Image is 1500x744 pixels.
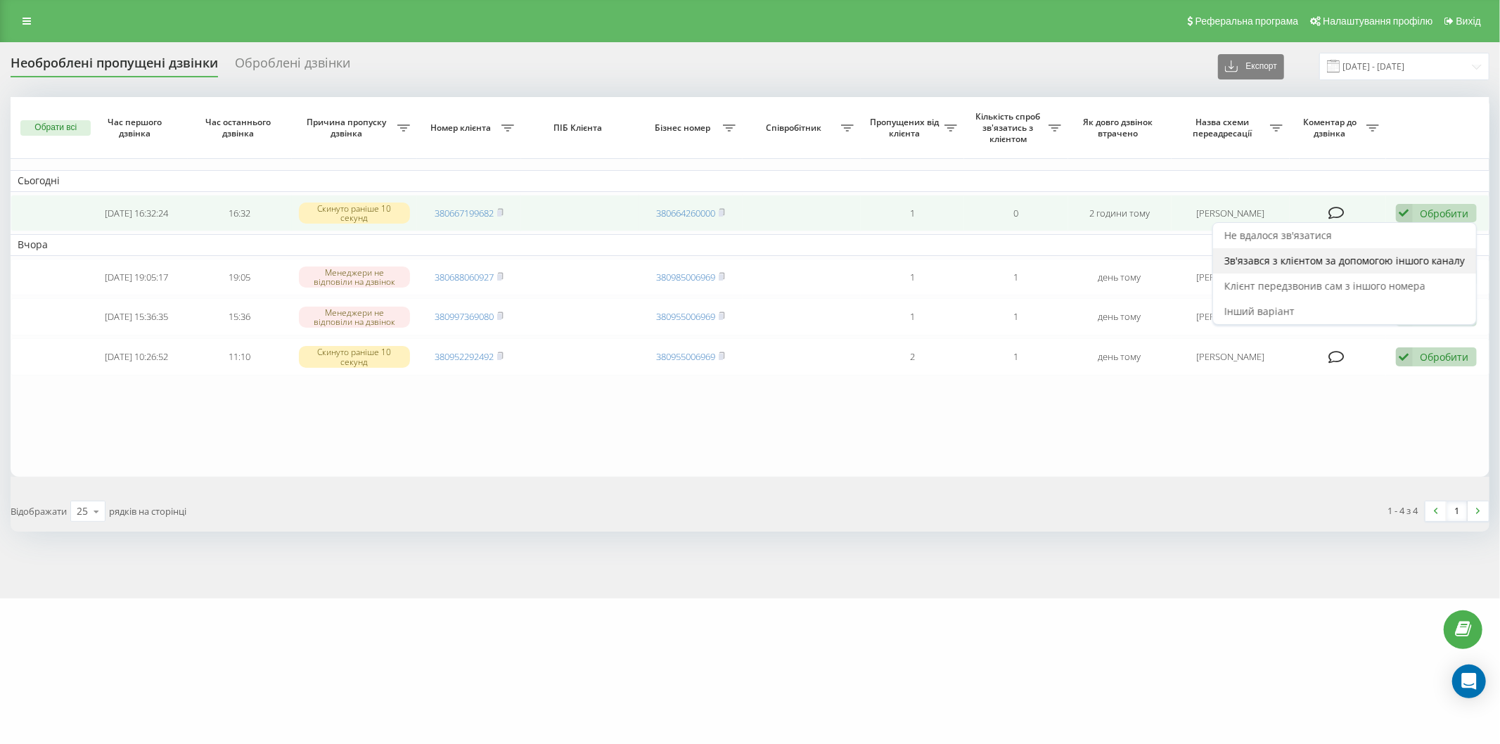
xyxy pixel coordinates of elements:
span: Час першого дзвінка [96,117,177,139]
td: [PERSON_NAME] [1172,259,1290,296]
td: [PERSON_NAME] [1172,298,1290,335]
a: 380955006969 [656,350,715,363]
span: Відображати [11,505,67,518]
span: Вихід [1456,15,1481,27]
td: [DATE] 15:36:35 [84,298,188,335]
td: 19:05 [188,259,291,296]
span: рядків на сторінці [109,505,186,518]
div: Менеджери не відповіли на дзвінок [299,307,410,328]
span: Налаштування профілю [1323,15,1432,27]
td: 15:36 [188,298,291,335]
span: Як довго дзвінок втрачено [1079,117,1160,139]
a: 380952292492 [435,350,494,363]
span: Коментар до дзвінка [1297,117,1366,139]
span: Кількість спроб зв'язатись з клієнтом [971,111,1048,144]
button: Експорт [1218,54,1284,79]
td: 16:32 [188,195,291,232]
span: Причина пропуску дзвінка [299,117,398,139]
div: Оброблені дзвінки [235,56,350,77]
span: Клієнт передзвонив сам з іншого номера [1224,279,1425,293]
span: Співробітник [750,122,841,134]
div: Обробити [1421,207,1469,220]
a: 380985006969 [656,271,715,283]
td: 1 [861,259,964,296]
td: [DATE] 19:05:17 [84,259,188,296]
td: день тому [1068,298,1172,335]
td: день тому [1068,338,1172,376]
td: 11:10 [188,338,291,376]
span: Бізнес номер [646,122,723,134]
div: Менеджери не відповіли на дзвінок [299,267,410,288]
td: 2 години тому [1068,195,1172,232]
td: 1 [964,338,1068,376]
a: 1 [1447,501,1468,521]
a: 380667199682 [435,207,494,219]
a: 380955006969 [656,310,715,323]
td: 0 [964,195,1068,232]
div: 1 - 4 з 4 [1388,504,1418,518]
td: 2 [861,338,964,376]
span: Інший варіант [1224,304,1295,318]
span: Реферальна програма [1195,15,1299,27]
span: Пропущених від клієнта [868,117,944,139]
td: Вчора [11,234,1489,255]
td: [DATE] 10:26:52 [84,338,188,376]
td: [PERSON_NAME] [1172,338,1290,376]
span: ПІБ Клієнта [533,122,627,134]
span: Не вдалося зв'язатися [1224,229,1332,242]
a: 380688060927 [435,271,494,283]
div: Обробити [1421,350,1469,364]
div: 25 [77,504,88,518]
td: 1 [861,195,964,232]
button: Обрати всі [20,120,91,136]
td: 1 [964,259,1068,296]
div: Open Intercom Messenger [1452,665,1486,698]
td: 1 [964,298,1068,335]
td: Сьогодні [11,170,1489,191]
div: Скинуто раніше 10 секунд [299,203,410,224]
div: Необроблені пропущені дзвінки [11,56,218,77]
span: Номер клієнта [424,122,501,134]
span: Зв'язався з клієнтом за допомогою іншого каналу [1224,254,1465,267]
td: [DATE] 16:32:24 [84,195,188,232]
td: [PERSON_NAME] [1172,195,1290,232]
a: 380997369080 [435,310,494,323]
span: Час останнього дзвінка [200,117,280,139]
a: 380664260000 [656,207,715,219]
span: Назва схеми переадресації [1179,117,1270,139]
td: день тому [1068,259,1172,296]
div: Скинуто раніше 10 секунд [299,346,410,367]
td: 1 [861,298,964,335]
